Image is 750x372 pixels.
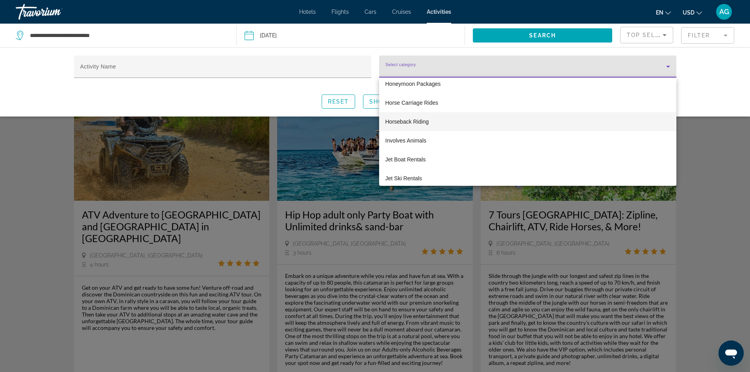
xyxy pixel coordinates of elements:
iframe: Button to launch messaging window [719,341,744,366]
span: Jet Ski Rentals [385,174,422,183]
span: Horseback Riding [385,117,429,126]
span: Jet Boat Rentals [385,155,426,164]
span: Horse Carriage Rides [385,98,439,107]
span: Honeymoon Packages [385,79,441,89]
span: Involves Animals [385,136,426,145]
